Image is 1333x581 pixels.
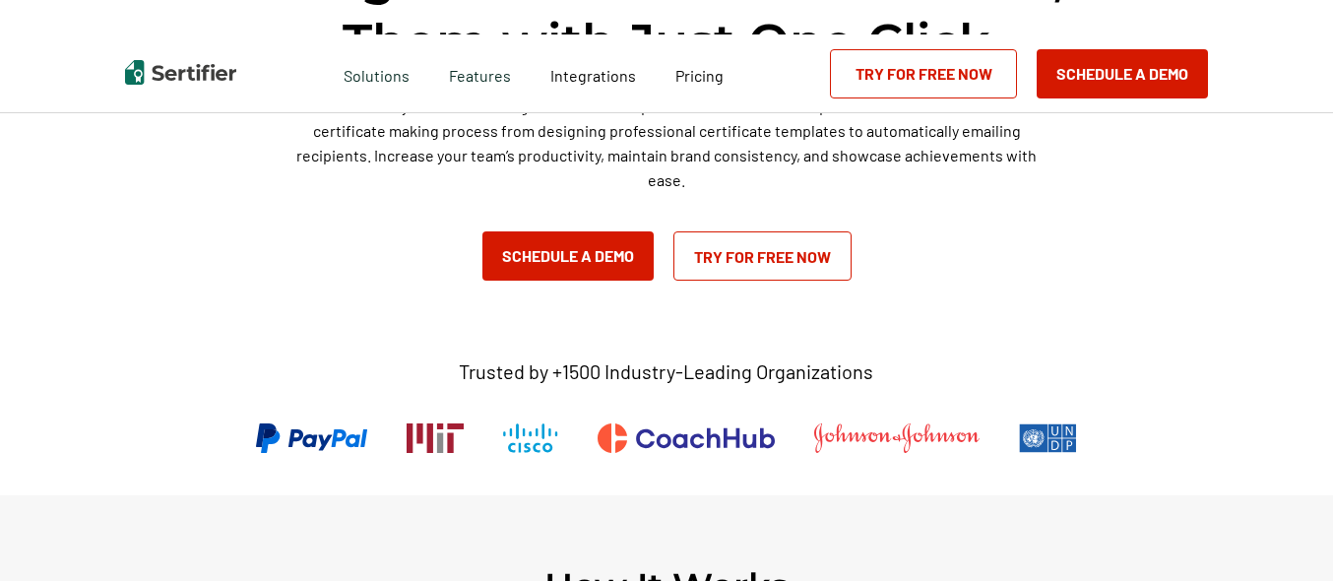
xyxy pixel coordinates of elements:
[675,61,724,86] a: Pricing
[1019,423,1077,453] img: UNDP
[287,94,1046,192] p: Ditch the clunky, time-consuming methods of the past. Sertifier’s all-in-one platform streamlines...
[550,66,636,85] span: Integrations
[550,61,636,86] a: Integrations
[482,231,654,281] button: Schedule a Demo
[125,60,236,85] img: Sertifier | Digital Credentialing Platform
[814,423,980,453] img: Johnson & Johnson
[675,66,724,85] span: Pricing
[830,49,1017,98] a: Try for Free Now
[598,423,775,453] img: CoachHub
[344,61,410,86] span: Solutions
[407,423,464,453] img: Massachusetts Institute of Technology
[459,359,873,384] p: Trusted by +1500 Industry-Leading Organizations
[256,423,367,453] img: PayPal
[449,61,511,86] span: Features
[673,231,852,281] a: Try for Free Now
[503,423,558,453] img: Cisco
[1037,49,1208,98] button: Schedule a Demo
